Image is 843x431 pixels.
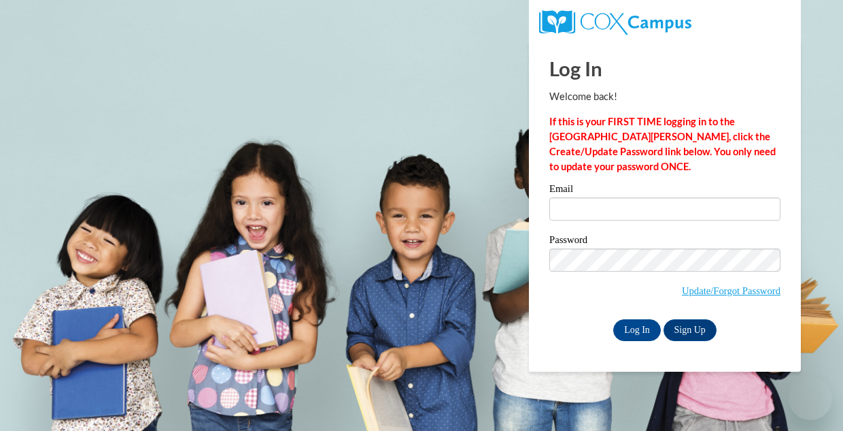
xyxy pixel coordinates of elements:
[789,377,832,420] iframe: Button to launch messaging window
[682,285,780,296] a: Update/Forgot Password
[613,319,661,341] input: Log In
[664,319,717,341] a: Sign Up
[549,235,780,249] label: Password
[549,89,780,104] p: Welcome back!
[549,184,780,197] label: Email
[549,54,780,82] h1: Log In
[539,10,691,35] img: COX Campus
[549,116,776,172] strong: If this is your FIRST TIME logging in to the [GEOGRAPHIC_DATA][PERSON_NAME], click the Create/Upd...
